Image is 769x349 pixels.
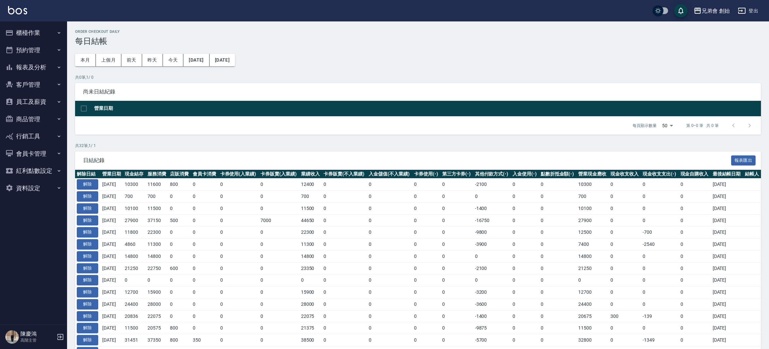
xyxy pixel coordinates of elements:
button: 商品管理 [3,111,64,128]
td: 0 [679,298,711,310]
td: 0 [219,226,259,238]
td: 44650 [299,214,322,226]
th: 其他付款方式(-) [473,170,511,179]
td: 0 [219,191,259,203]
td: 0 [609,179,641,191]
td: 11600 [146,179,168,191]
td: 12400 [299,179,322,191]
td: 0 [259,202,299,214]
th: 業績收入 [299,170,322,179]
td: 0 [609,262,641,274]
td: 0 [367,286,412,298]
td: 0 [219,202,259,214]
td: 0 [219,262,259,274]
button: 行銷工具 [3,128,64,145]
td: 0 [259,250,299,262]
p: 共 32 筆, 1 / 1 [75,143,761,149]
th: 卡券販賣(入業績) [259,170,299,179]
td: 0 [367,250,412,262]
td: 0 [412,298,440,310]
td: -2540 [641,238,678,251]
button: 預約管理 [3,42,64,59]
td: [DATE] [101,310,123,322]
td: 0 [168,250,191,262]
td: 27900 [123,214,145,226]
td: 12700 [123,286,145,298]
td: 24400 [577,298,609,310]
td: -9800 [473,226,511,238]
td: [DATE] [711,250,743,262]
th: 服務消費 [146,170,168,179]
button: 資料設定 [3,180,64,197]
td: 0 [440,191,473,203]
td: 11500 [146,202,168,214]
td: 0 [412,179,440,191]
td: [DATE] [101,262,123,274]
th: 現金結存 [123,170,145,179]
td: 0 [609,191,641,203]
td: 0 [322,238,367,251]
button: 登出 [735,5,761,17]
td: 0 [322,286,367,298]
td: 0 [168,191,191,203]
td: 0 [473,191,511,203]
td: [DATE] [711,298,743,310]
button: 解除 [77,227,98,237]
td: 0 [609,226,641,238]
td: 11300 [146,238,168,251]
td: 22300 [146,226,168,238]
td: 0 [259,310,299,322]
td: 0 [367,191,412,203]
button: 解除 [77,275,98,285]
td: 0 [440,262,473,274]
td: 0 [191,226,219,238]
td: 0 [123,274,145,286]
td: 0 [679,202,711,214]
td: 0 [322,274,367,286]
td: 0 [539,286,577,298]
button: 解除 [77,263,98,274]
td: -2100 [473,179,511,191]
td: 0 [367,226,412,238]
button: 解除 [77,239,98,250]
button: 解除 [77,311,98,322]
img: Person [5,330,19,344]
th: 會員卡消費 [191,170,219,179]
td: 0 [539,238,577,251]
td: 0 [367,274,412,286]
td: [DATE] [101,179,123,191]
img: Logo [8,6,27,14]
td: 0 [191,286,219,298]
td: 0 [322,226,367,238]
td: 0 [191,238,219,251]
button: 櫃檯作業 [3,24,64,42]
button: 解除 [77,179,98,190]
td: 0 [146,274,168,286]
td: 0 [473,274,511,286]
td: [DATE] [101,250,123,262]
td: 0 [511,214,539,226]
td: 0 [641,202,678,214]
p: 高階主管 [20,337,55,343]
td: [DATE] [711,214,743,226]
td: 0 [191,274,219,286]
td: 0 [609,202,641,214]
td: [DATE] [711,238,743,251]
td: 0 [511,191,539,203]
th: 入金使用(-) [511,170,539,179]
td: 0 [679,226,711,238]
td: 0 [259,286,299,298]
th: 卡券販賣(不入業績) [322,170,367,179]
button: 報表匯出 [731,155,756,166]
h2: Order checkout daily [75,29,761,34]
th: 營業日期 [101,170,123,179]
td: 0 [511,298,539,310]
td: 0 [473,250,511,262]
button: 昨天 [142,54,163,66]
td: 0 [219,250,259,262]
th: 卡券使用(入業績) [219,170,259,179]
td: 0 [191,310,219,322]
p: 第 0–0 筆 共 0 筆 [686,123,719,129]
td: 21250 [123,262,145,274]
td: 0 [641,286,678,298]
